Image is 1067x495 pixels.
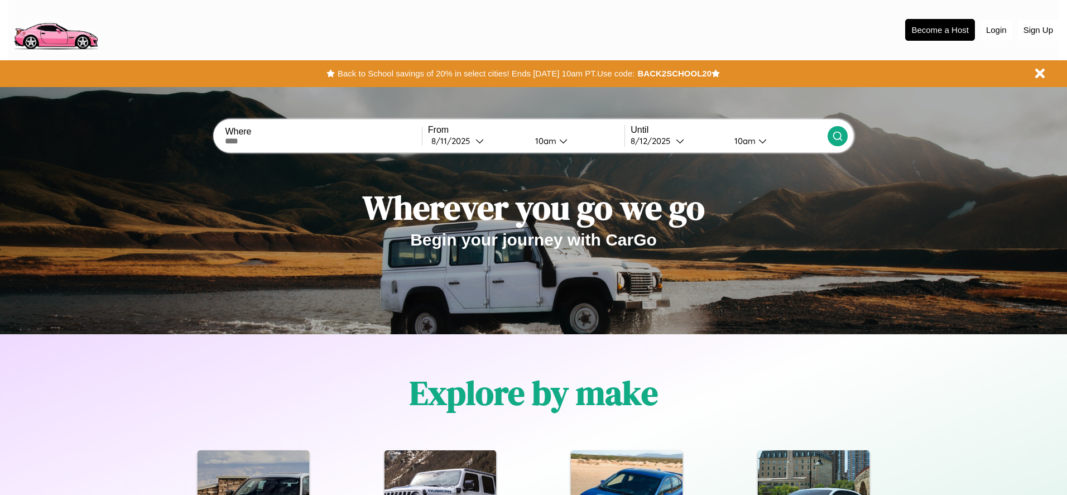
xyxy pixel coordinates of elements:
div: 10am [729,136,758,146]
h1: Explore by make [410,370,658,416]
button: 10am [725,135,827,147]
div: 10am [530,136,559,146]
label: From [428,125,624,135]
button: 8/11/2025 [428,135,526,147]
button: 10am [526,135,624,147]
button: Login [981,20,1012,40]
button: Sign Up [1018,20,1059,40]
b: BACK2SCHOOL20 [637,69,712,78]
button: Become a Host [905,19,975,41]
div: 8 / 11 / 2025 [431,136,475,146]
label: Where [225,127,421,137]
label: Until [631,125,827,135]
img: logo [8,6,103,52]
button: Back to School savings of 20% in select cities! Ends [DATE] 10am PT.Use code: [335,66,637,81]
div: 8 / 12 / 2025 [631,136,676,146]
